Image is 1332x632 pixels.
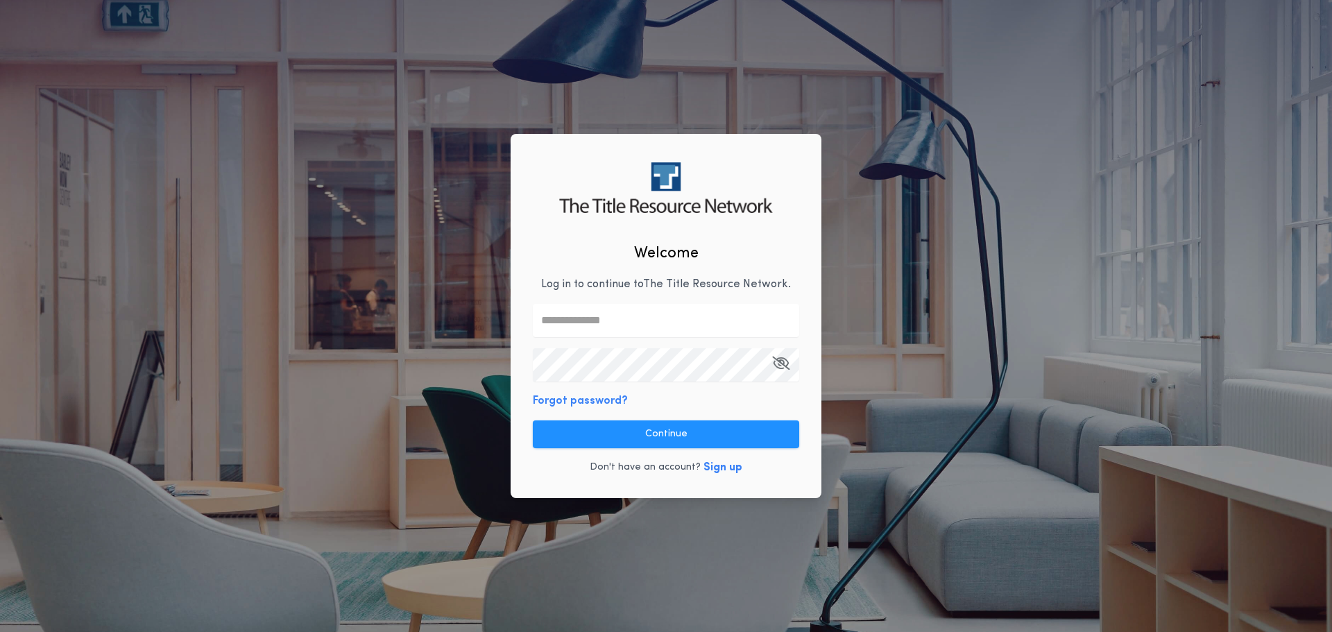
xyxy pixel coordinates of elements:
h2: Welcome [634,242,699,265]
button: Sign up [703,459,742,476]
p: Log in to continue to The Title Resource Network . [541,276,791,293]
button: Forgot password? [533,393,628,409]
button: Continue [533,420,799,448]
img: logo [559,162,772,213]
p: Don't have an account? [590,461,701,475]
